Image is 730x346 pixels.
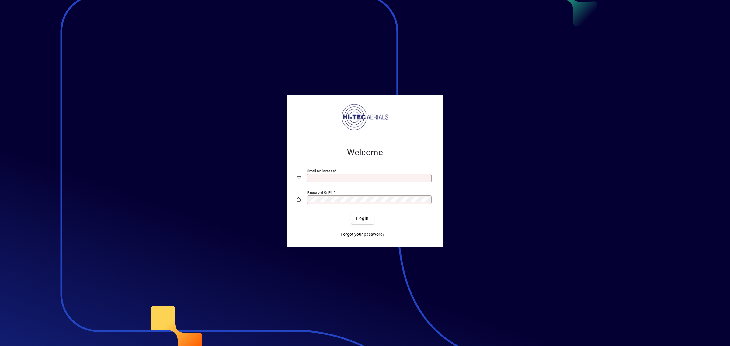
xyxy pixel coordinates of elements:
span: Forgot your password? [341,231,385,237]
mat-label: Password or Pin [307,190,333,194]
a: Forgot your password? [338,229,387,240]
h2: Welcome [297,147,433,158]
mat-label: Email or Barcode [307,168,335,173]
span: Login [356,215,369,222]
button: Login [351,213,374,224]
